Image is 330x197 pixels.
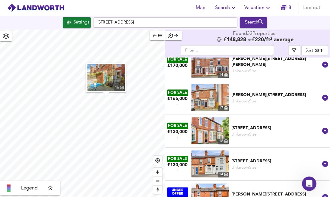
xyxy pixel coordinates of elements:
span: Messages [50,157,71,161]
span: - [177,103,178,106]
span: Log out [303,4,320,12]
span: - [177,70,178,73]
div: Sort [306,48,313,53]
div: FOR SALE£130,000 - property thumbnail 14 [STREET_ADDRESS]UnknownSize [165,147,330,180]
div: 16 [218,139,229,144]
div: [STREET_ADDRESS] [231,125,322,131]
div: Unknown Size [231,165,257,170]
div: FOR SALE£130,000 - property thumbnail 16 [STREET_ADDRESS]UnknownSize [165,114,330,147]
img: property thumbnail [87,64,125,91]
div: Settings [73,19,89,27]
div: Run a Property Search [11,109,109,118]
span: Map [194,4,208,12]
span: - [177,136,178,139]
button: Valuation [242,2,274,14]
span: Home [14,157,26,161]
span: Zoom out [153,177,162,185]
div: Sort [301,45,328,55]
div: Search [241,19,266,27]
iframe: Intercom live chat [302,177,316,191]
span: Legend [21,185,38,192]
span: £ 148,828 [224,37,246,43]
a: property thumbnail 16 [87,64,125,91]
input: Filter... [181,45,274,55]
div: Get the most out of [PERSON_NAME] by making sure you've seen all the best features. [8,34,112,56]
button: Log out [301,2,323,14]
button: Tasks [80,142,120,166]
img: property thumbnail [191,84,229,111]
a: 8 [281,4,292,12]
div: £165,000 [168,96,188,102]
div: £170,000 [168,63,188,69]
button: Zoom in [153,168,162,177]
div: Unknown Size [231,132,257,137]
svg: Show Details [322,61,329,68]
div: Understand Land Values [11,86,109,95]
div: FOR SALE [167,123,188,129]
div: Understand Land Values [23,88,102,94]
svg: Show Details [322,127,329,134]
input: Enter a location... [93,17,237,28]
div: 14 [218,172,229,177]
div: Scotholme Avenue, Forest Fields, Nottinghamshire, NG7 6FB [231,124,322,137]
img: logo [7,3,65,12]
button: Search [240,17,267,28]
div: FOR SALE [167,56,188,63]
div: Goodliffe Street, Hyson Green , Nottinghamshire, NG7 6FZ [231,55,322,74]
div: [PERSON_NAME][STREET_ADDRESS] [231,92,322,98]
img: property thumbnail [191,150,229,177]
div: Unknown Size [231,68,257,74]
div: Run a Property Search [23,111,102,117]
button: property thumbnail 16 [86,63,127,92]
div: 16 [114,84,125,91]
svg: Show Details [322,160,329,167]
img: property thumbnail [191,117,229,144]
div: [STREET_ADDRESS] [231,158,322,164]
p: 3 of 4 done [6,62,30,69]
div: UNDER OFFER [167,187,188,197]
span: at [248,38,252,42]
div: Generate a Valuation Report [11,132,109,141]
button: Map [191,2,210,14]
span: £ 220 / ft² average [252,37,294,42]
div: FOR SALE [167,89,188,96]
a: property thumbnail 17 [191,84,229,111]
div: FOR SALE£170,000 - property thumbnail 14 [PERSON_NAME][STREET_ADDRESS][PERSON_NAME]UnknownSize [165,48,330,81]
svg: Show Details [322,94,329,101]
a: property thumbnail 14 [191,51,229,78]
p: About 1 minute left [73,62,114,69]
button: Reset bearing to north [153,185,162,194]
h1: Tasks [51,3,70,13]
button: Find my location [153,156,162,165]
button: Zoom out [153,177,162,185]
span: Tasks [94,157,107,161]
div: Generate a Valuation Report [23,134,102,140]
div: Run Your Search [240,17,267,28]
span: Search [215,4,237,12]
div: FOR SALE [167,156,188,162]
div: Bradgate Road, Forest Fields, Nottinghamshire, NG7 6HJ [231,158,322,170]
div: [PERSON_NAME][STREET_ADDRESS][PERSON_NAME] [231,56,322,68]
button: 8 [277,2,296,14]
div: Learn the Basics [8,23,112,34]
div: £130,000 [168,129,188,135]
div: £130,000 [168,162,188,168]
div: 17 [218,105,229,111]
img: property thumbnail [191,51,229,78]
div: Click to configure Search Settings [63,17,91,28]
div: Goodliffe Street, Forest Fields, Nottinghamshire, NG7 6FZ [231,91,322,104]
button: Messages [40,142,80,166]
div: Unknown Size [231,98,257,104]
a: property thumbnail 16 [191,117,229,144]
button: Search [213,2,240,14]
a: property thumbnail 14 [191,150,229,177]
div: 14 [218,72,229,78]
button: Settings [63,17,91,28]
span: - [177,169,178,172]
div: Found 32 Propert ies [233,31,277,37]
div: FOR SALE£165,000 - property thumbnail 17 [PERSON_NAME][STREET_ADDRESS]UnknownSize [165,81,330,114]
span: Valuation [244,4,272,12]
